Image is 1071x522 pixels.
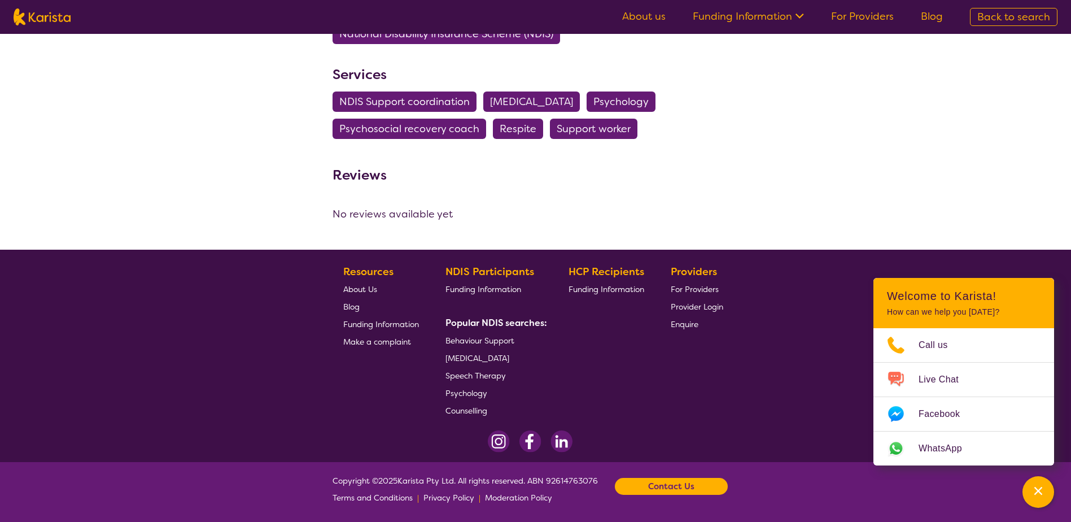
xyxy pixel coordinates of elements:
span: NDIS Support coordination [339,92,470,112]
img: LinkedIn [550,430,572,453]
b: HCP Recipients [569,265,644,279]
a: Privacy Policy [423,489,474,506]
a: Support worker [550,122,644,136]
a: Web link opens in a new tab. [873,432,1054,466]
span: Live Chat [919,371,972,388]
span: Terms and Conditions [333,493,413,503]
span: Psychology [445,388,487,398]
img: Facebook [519,430,541,453]
span: [MEDICAL_DATA] [490,92,573,112]
span: Funding Information [343,319,419,329]
span: Enquire [671,319,698,329]
b: NDIS Participants [445,265,534,279]
p: | [417,489,419,506]
span: Copyright © 2025 Karista Pty Ltd. All rights reserved. ABN 92614763076 [333,472,598,506]
b: Providers [671,265,717,279]
a: Blog [921,10,943,23]
span: Psychosocial recovery coach [339,119,479,139]
span: Respite [500,119,536,139]
a: Funding Information [445,280,543,298]
span: National Disability Insurance Scheme (NDIS) [339,24,553,44]
a: Psychosocial recovery coach [333,122,493,136]
span: Provider Login [671,302,723,312]
a: For Providers [831,10,894,23]
span: Counselling [445,406,487,416]
a: About Us [343,280,419,298]
a: Psychology [445,384,543,402]
img: Instagram [488,430,510,453]
a: Counselling [445,402,543,419]
span: Funding Information [445,284,521,294]
div: Channel Menu [873,278,1054,466]
span: [MEDICAL_DATA] [445,353,509,363]
ul: Choose channel [873,328,1054,466]
span: Funding Information [569,284,644,294]
p: | [479,489,480,506]
div: No reviews available yet [333,206,739,223]
span: Privacy Policy [423,493,474,503]
a: Funding Information [343,315,419,333]
span: For Providers [671,284,719,294]
span: WhatsApp [919,440,976,457]
a: National Disability Insurance Scheme (NDIS) [333,27,567,41]
span: About Us [343,284,377,294]
b: Popular NDIS searches: [445,317,547,329]
button: Channel Menu [1022,476,1054,508]
a: Blog [343,298,419,315]
span: Facebook [919,406,973,423]
a: Funding Information [569,280,644,298]
a: [MEDICAL_DATA] [445,349,543,367]
b: Resources [343,265,394,279]
img: Karista logo [14,8,71,25]
span: Call us [919,337,961,354]
h3: Reviews [333,159,387,185]
span: Behaviour Support [445,336,514,346]
a: Provider Login [671,298,723,315]
a: Respite [493,122,550,136]
a: About us [622,10,666,23]
a: Make a complaint [343,333,419,350]
span: Psychology [593,92,649,112]
a: Funding Information [693,10,804,23]
span: Back to search [977,10,1050,24]
span: Blog [343,302,360,312]
b: Contact Us [648,478,694,495]
a: Behaviour Support [445,332,543,349]
span: Support worker [557,119,631,139]
a: [MEDICAL_DATA] [483,95,587,108]
h3: Services [333,64,739,85]
a: NDIS Support coordination [333,95,483,108]
span: Moderation Policy [485,493,552,503]
a: Terms and Conditions [333,489,413,506]
a: Speech Therapy [445,367,543,384]
a: Back to search [970,8,1057,26]
h2: Welcome to Karista! [887,289,1041,303]
p: How can we help you [DATE]? [887,307,1041,317]
a: Psychology [587,95,662,108]
a: Moderation Policy [485,489,552,506]
a: For Providers [671,280,723,298]
span: Speech Therapy [445,371,506,381]
a: Enquire [671,315,723,333]
span: Make a complaint [343,337,411,347]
